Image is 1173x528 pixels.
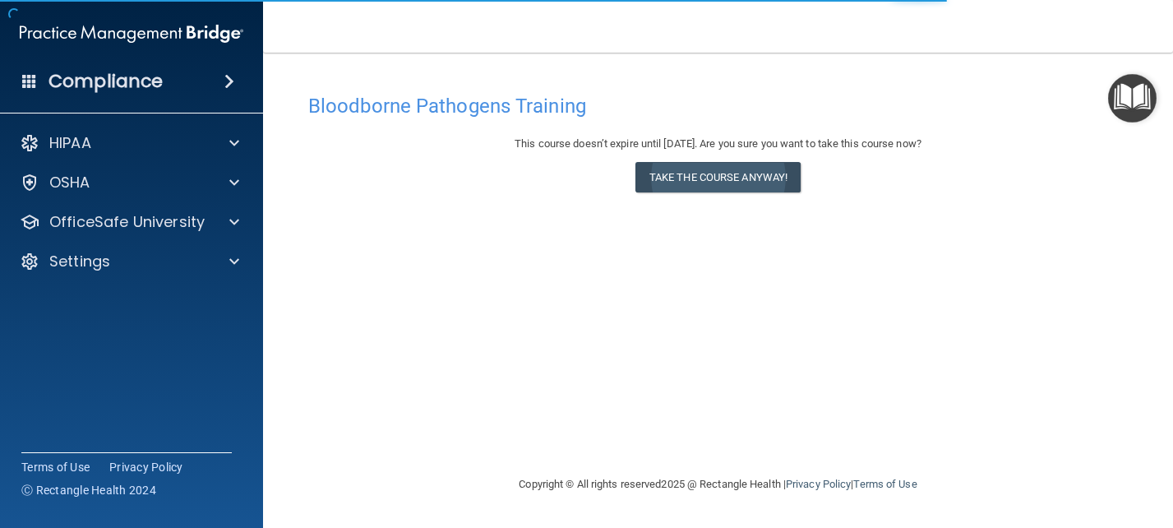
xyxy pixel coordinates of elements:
span: Ⓒ Rectangle Health 2024 [21,482,156,498]
a: Settings [20,252,239,271]
a: Privacy Policy [109,459,183,475]
p: Settings [49,252,110,271]
button: Open Resource Center [1108,74,1157,123]
p: HIPAA [49,133,91,153]
a: Terms of Use [21,459,90,475]
a: HIPAA [20,133,239,153]
a: OfficeSafe University [20,212,239,232]
div: This course doesn’t expire until [DATE]. Are you sure you want to take this course now? [308,134,1128,154]
button: Take the course anyway! [635,162,801,192]
a: OSHA [20,173,239,192]
img: PMB logo [20,17,243,50]
p: OfficeSafe University [49,212,205,232]
h4: Compliance [48,70,163,93]
a: Terms of Use [853,478,917,490]
h4: Bloodborne Pathogens Training [308,95,1128,117]
p: OSHA [49,173,90,192]
a: Privacy Policy [786,478,851,490]
div: Copyright © All rights reserved 2025 @ Rectangle Health | | [418,458,1018,511]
